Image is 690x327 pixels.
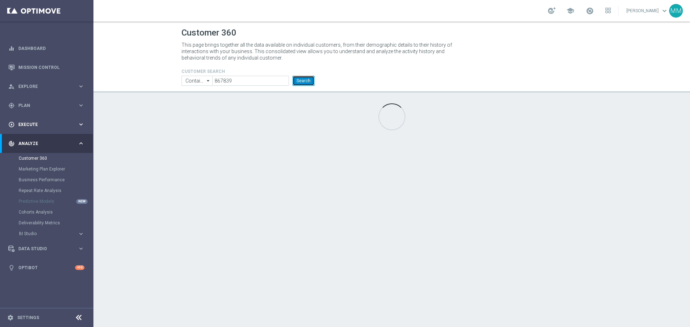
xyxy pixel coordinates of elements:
button: lightbulb Optibot +10 [8,265,85,271]
i: person_search [8,83,15,90]
span: school [566,7,574,15]
div: Dashboard [8,39,84,58]
a: Business Performance [19,177,75,183]
div: BI Studio [19,232,78,236]
h4: CUSTOMER SEARCH [181,69,314,74]
button: gps_fixed Plan keyboard_arrow_right [8,103,85,108]
div: Optibot [8,258,84,277]
i: keyboard_arrow_right [78,245,84,252]
i: keyboard_arrow_right [78,140,84,147]
div: Data Studio [8,246,78,252]
div: Marketing Plan Explorer [19,164,93,174]
i: keyboard_arrow_right [78,230,84,237]
i: gps_fixed [8,102,15,109]
div: Cohorts Analysis [19,207,93,218]
span: Explore [18,84,78,89]
div: Deliverability Metrics [19,218,93,228]
div: Predictive Models [19,196,93,207]
a: [PERSON_NAME]keyboard_arrow_down [626,5,669,16]
p: This page brings together all the data available on individual customers, from their demographic ... [181,42,458,61]
div: Execute [8,121,78,128]
i: keyboard_arrow_right [78,121,84,128]
a: Deliverability Metrics [19,220,75,226]
button: Search [293,76,314,86]
i: arrow_drop_down [205,76,212,85]
div: Customer 360 [19,153,93,164]
button: track_changes Analyze keyboard_arrow_right [8,141,85,146]
i: keyboard_arrow_right [78,102,84,109]
button: equalizer Dashboard [8,46,85,51]
span: keyboard_arrow_down [661,7,668,15]
span: BI Studio [19,232,70,236]
button: Data Studio keyboard_arrow_right [8,246,85,252]
a: Customer 360 [19,155,75,161]
div: MM [669,4,683,18]
i: equalizer [8,45,15,52]
button: play_circle_outline Execute keyboard_arrow_right [8,122,85,127]
span: Data Studio [18,247,78,251]
i: keyboard_arrow_right [78,83,84,90]
span: Analyze [18,141,78,146]
div: BI Studio [19,228,93,239]
a: Settings [17,316,39,320]
div: NEW [76,199,88,204]
div: Explore [8,83,78,90]
input: Contains [181,76,212,86]
div: Business Performance [19,174,93,185]
a: Dashboard [18,39,84,58]
a: Mission Control [18,58,84,77]
i: play_circle_outline [8,121,15,128]
a: Optibot [18,258,75,277]
div: Repeat Rate Analysis [19,185,93,196]
div: Mission Control [8,58,84,77]
a: Cohorts Analysis [19,209,75,215]
a: Marketing Plan Explorer [19,166,75,172]
div: Analyze [8,140,78,147]
i: lightbulb [8,265,15,271]
h1: Customer 360 [181,28,602,38]
a: Repeat Rate Analysis [19,188,75,193]
span: Execute [18,122,78,127]
div: +10 [75,265,84,270]
i: track_changes [8,140,15,147]
i: settings [7,314,14,321]
span: Plan [18,103,78,108]
button: Mission Control [8,65,85,70]
input: Enter CID, Email, name or phone [212,76,289,86]
div: Plan [8,102,78,109]
button: BI Studio keyboard_arrow_right [19,231,85,237]
button: person_search Explore keyboard_arrow_right [8,84,85,89]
